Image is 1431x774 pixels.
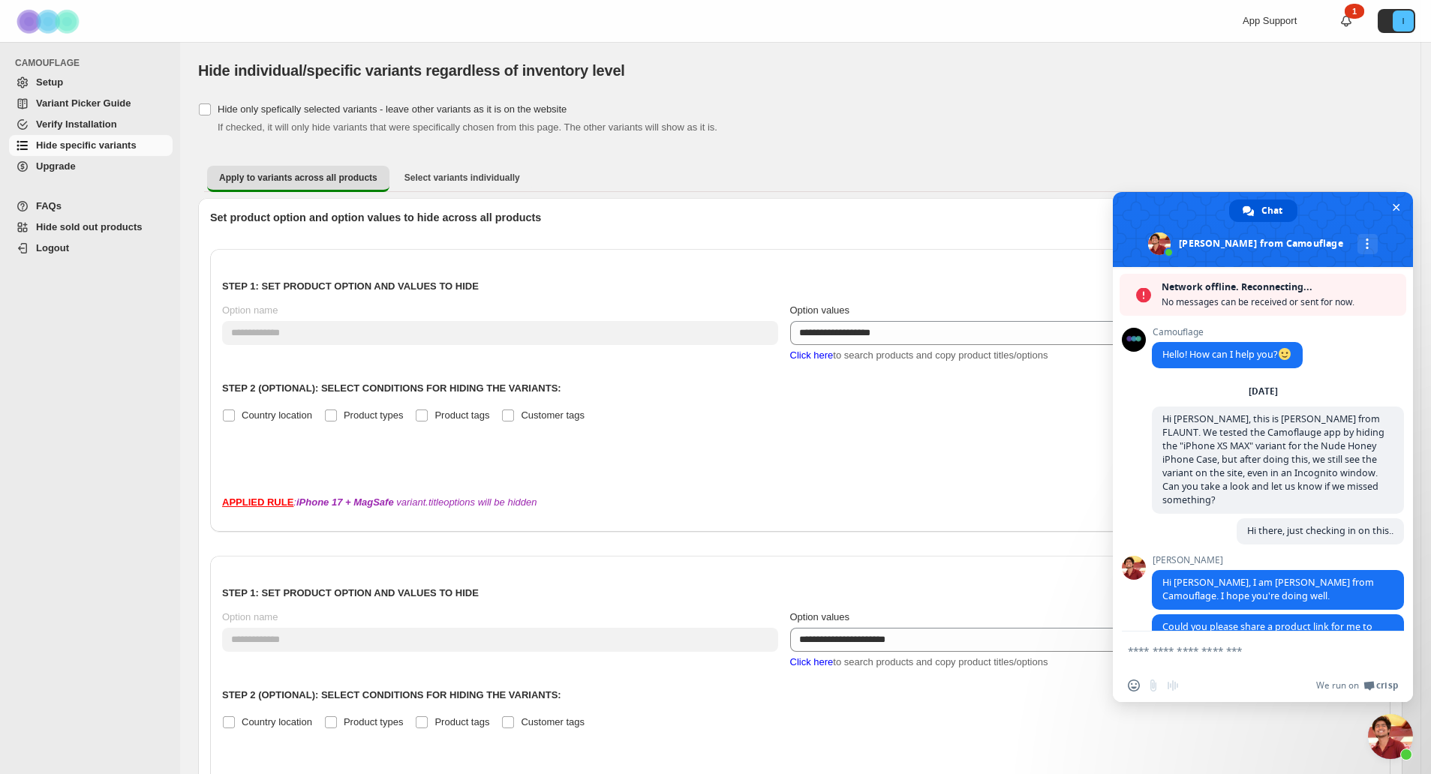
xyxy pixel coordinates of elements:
span: Crisp [1376,679,1398,691]
span: Hide specific variants [36,139,137,151]
span: Customer tags [521,409,585,421]
span: Close chat [1388,199,1404,215]
span: Network offline. Reconnecting... [1162,280,1399,295]
p: Step 2 (Optional): Select conditions for hiding the variants: [222,381,1378,396]
a: Upgrade [9,156,173,177]
span: Product tags [434,716,489,727]
span: Chat [1261,199,1282,222]
a: 1 [1339,13,1354,28]
span: Option name [222,304,278,316]
a: Hide sold out products [9,217,173,238]
span: [PERSON_NAME] [1152,555,1404,565]
span: Variant Picker Guide [36,97,131,109]
span: Apply to variants across all products [219,172,377,184]
span: Could you please share a product link for me to check for the problem? [1162,620,1372,646]
span: to search products and copy product titles/options [790,656,1048,667]
span: FAQs [36,200,62,211]
a: Close chat [1368,714,1413,759]
a: Setup [9,72,173,93]
text: I [1402,16,1404,25]
a: Verify Installation [9,114,173,135]
p: Step 1: Set product option and values to hide [222,586,1378,601]
a: Chat [1229,199,1297,222]
span: Click here [790,656,834,667]
a: We run onCrisp [1316,679,1398,691]
img: Camouflage [12,1,87,42]
strong: APPLIED RULE [222,496,293,508]
span: Product types [344,716,404,727]
span: Hello! How can I help you? [1162,348,1292,361]
p: Set product option and option values to hide across all products [210,210,1390,225]
a: FAQs [9,196,173,217]
span: Verify Installation [36,118,117,130]
button: Apply to variants across all products [207,166,389,192]
p: Step 1: Set product option and values to hide [222,279,1378,294]
a: Logout [9,238,173,259]
span: Country location [242,409,312,421]
span: Upgrade [36,160,76,172]
button: Select variants individually [392,166,532,190]
span: Setup [36,76,63,88]
span: CAMOUFLAGE [15,57,173,69]
span: Hi there, just checking in on this.. [1247,524,1393,537]
span: Hide only spefically selected variants - leave other variants as it is on the website [218,103,567,115]
p: Step 2 (Optional): Select conditions for hiding the variants: [222,688,1378,703]
span: Select variants individually [404,172,520,184]
span: Country location [242,716,312,727]
button: Avatar with initials I [1378,9,1415,33]
span: to search products and copy product titles/options [790,349,1048,361]
a: Variant Picker Guide [9,93,173,114]
span: Hide sold out products [36,221,143,232]
span: If checked, it will only hide variants that were specifically chosen from this page. The other va... [218,121,717,133]
span: App Support [1243,15,1297,26]
div: 1 [1345,4,1364,19]
span: Insert an emoji [1128,679,1140,691]
a: Hide specific variants [9,135,173,156]
span: Option values [790,304,850,316]
span: Hide individual/specific variants regardless of inventory level [198,62,625,79]
span: Product tags [434,409,489,421]
span: Option name [222,611,278,622]
span: We run on [1316,679,1359,691]
span: No messages can be received or sent for now. [1162,295,1399,310]
span: Hi [PERSON_NAME], this is [PERSON_NAME] from FLAUNT. We tested the Camoflauge app by hiding the "... [1162,412,1384,506]
span: Click here [790,349,834,361]
span: Option values [790,611,850,622]
span: Customer tags [521,716,585,727]
span: Hi [PERSON_NAME], I am [PERSON_NAME] from Camouflage. I hope you're doing well. [1162,576,1374,602]
b: iPhone 17 + MagSafe [296,496,394,508]
div: : variant.title options will be hidden [222,495,1378,510]
div: [DATE] [1249,387,1278,396]
textarea: Compose your message... [1128,631,1368,669]
span: Avatar with initials I [1393,10,1414,31]
span: Logout [36,242,69,253]
span: Camouflage [1152,327,1303,337]
span: Product types [344,409,404,421]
